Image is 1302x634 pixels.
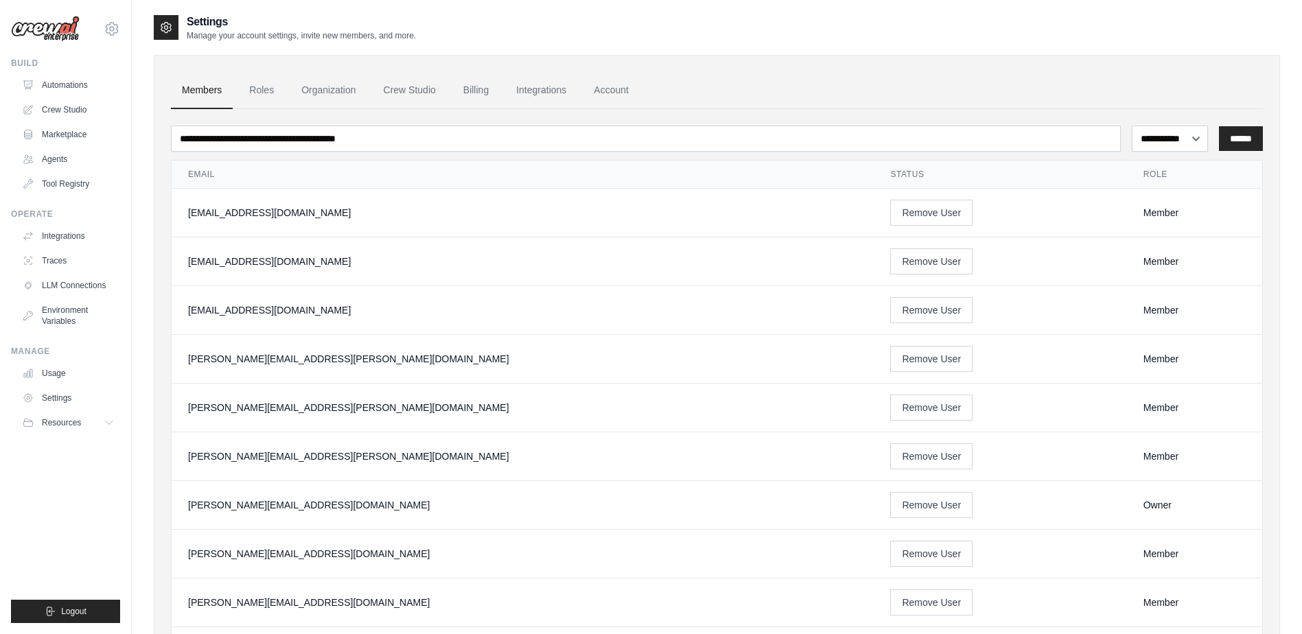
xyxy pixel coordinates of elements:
a: Crew Studio [373,72,447,109]
button: Remove User [890,589,973,615]
a: Billing [452,72,500,109]
div: Manage [11,346,120,357]
span: Resources [42,417,81,428]
div: [PERSON_NAME][EMAIL_ADDRESS][DOMAIN_NAME] [188,596,857,609]
button: Remove User [890,492,973,518]
div: [PERSON_NAME][EMAIL_ADDRESS][DOMAIN_NAME] [188,547,857,561]
th: Status [874,161,1126,189]
a: Members [171,72,233,109]
button: Remove User [890,200,973,226]
a: Roles [238,72,285,109]
div: [PERSON_NAME][EMAIL_ADDRESS][DOMAIN_NAME] [188,498,857,512]
button: Remove User [890,248,973,274]
p: Manage your account settings, invite new members, and more. [187,30,416,41]
button: Remove User [890,541,973,567]
a: Tool Registry [16,173,120,195]
a: Marketplace [16,124,120,145]
div: Member [1143,352,1246,366]
button: Logout [11,600,120,623]
div: Member [1143,401,1246,414]
div: [EMAIL_ADDRESS][DOMAIN_NAME] [188,303,857,317]
span: Logout [61,606,86,617]
button: Remove User [890,297,973,323]
button: Remove User [890,395,973,421]
div: Member [1143,303,1246,317]
div: Member [1143,547,1246,561]
a: Account [583,72,640,109]
div: Member [1143,449,1246,463]
div: [EMAIL_ADDRESS][DOMAIN_NAME] [188,206,857,220]
h2: Settings [187,14,416,30]
a: Integrations [505,72,577,109]
a: Environment Variables [16,299,120,332]
th: Email [172,161,874,189]
div: Owner [1143,498,1246,512]
button: Remove User [890,346,973,372]
button: Remove User [890,443,973,469]
div: [PERSON_NAME][EMAIL_ADDRESS][PERSON_NAME][DOMAIN_NAME] [188,352,857,366]
div: Operate [11,209,120,220]
a: Integrations [16,225,120,247]
button: Resources [16,412,120,434]
div: [PERSON_NAME][EMAIL_ADDRESS][PERSON_NAME][DOMAIN_NAME] [188,401,857,414]
th: Role [1127,161,1262,189]
a: Organization [290,72,367,109]
div: Member [1143,596,1246,609]
div: [PERSON_NAME][EMAIL_ADDRESS][PERSON_NAME][DOMAIN_NAME] [188,449,857,463]
a: LLM Connections [16,274,120,296]
div: [EMAIL_ADDRESS][DOMAIN_NAME] [188,255,857,268]
a: Usage [16,362,120,384]
div: Member [1143,255,1246,268]
a: Crew Studio [16,99,120,121]
a: Agents [16,148,120,170]
div: Build [11,58,120,69]
a: Traces [16,250,120,272]
a: Automations [16,74,120,96]
img: Logo [11,16,80,42]
div: Member [1143,206,1246,220]
a: Settings [16,387,120,409]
